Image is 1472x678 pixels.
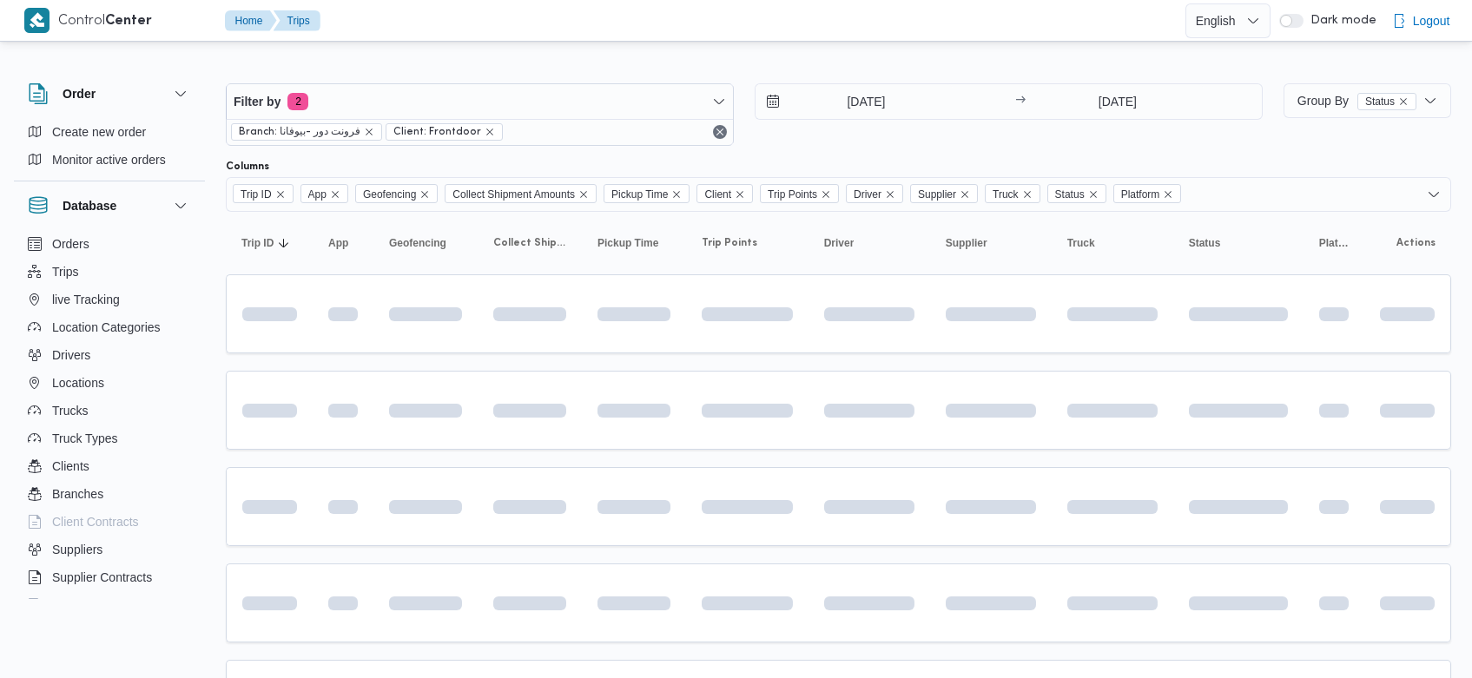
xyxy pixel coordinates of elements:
span: Status [1047,184,1106,203]
button: App [321,229,365,257]
span: App [300,184,348,203]
span: Branch: فرونت دور -بيوفانا [231,123,382,141]
span: Dark mode [1304,14,1376,28]
span: Trip Points [702,236,757,250]
button: Remove Status from selection in this group [1088,189,1099,200]
button: Suppliers [21,536,198,563]
button: Trips [21,258,198,286]
button: Locations [21,369,198,397]
span: Locations [52,372,104,393]
span: Collect Shipment Amounts [445,184,597,203]
span: Client Contracts [52,511,139,532]
button: remove selected entity [364,127,374,137]
span: Trip Points [768,185,817,204]
span: Pickup Time [597,236,658,250]
div: → [1015,95,1026,108]
span: Truck [1067,236,1095,250]
span: live Tracking [52,289,120,310]
button: Remove Platform from selection in this group [1163,189,1173,200]
span: Trip ID [233,184,294,203]
span: Actions [1396,236,1436,250]
button: remove selected entity [1398,96,1409,107]
button: Remove Driver from selection in this group [885,189,895,200]
span: Logout [1413,10,1450,31]
input: Press the down key to open a popover containing a calendar. [756,84,953,119]
span: Branches [52,484,103,504]
span: Trucks [52,400,88,421]
button: Pickup Time [591,229,677,257]
label: Columns [226,160,269,174]
button: Logout [1385,3,1457,38]
svg: Sorted in descending order [277,236,291,250]
button: Drivers [21,341,198,369]
button: Truck [1060,229,1165,257]
button: Remove Client from selection in this group [735,189,745,200]
span: Driver [846,184,903,203]
button: Remove Pickup Time from selection in this group [671,189,682,200]
span: Clients [52,456,89,477]
button: Remove App from selection in this group [330,189,340,200]
span: Supplier [910,184,978,203]
button: Remove Collect Shipment Amounts from selection in this group [578,189,589,200]
button: Filter by2 active filters [227,84,733,119]
button: Orders [21,230,198,258]
span: Platform [1319,236,1349,250]
span: Supplier [918,185,956,204]
span: Driver [824,236,855,250]
span: Truck [993,185,1019,204]
span: Supplier Contracts [52,567,152,588]
button: Remove Geofencing from selection in this group [419,189,430,200]
button: Truck Types [21,425,198,452]
span: Status [1365,94,1395,109]
span: Collect Shipment Amounts [493,236,566,250]
span: Filter by [234,91,281,112]
span: Platform [1113,184,1182,203]
span: Pickup Time [611,185,668,204]
button: Client Contracts [21,508,198,536]
button: Open list of options [1427,188,1441,201]
button: Remove Supplier from selection in this group [960,189,970,200]
img: X8yXhbKr1z7QwAAAABJRU5ErkJggg== [24,8,50,33]
span: Create new order [52,122,146,142]
button: remove selected entity [485,127,495,137]
span: Status [1055,185,1085,204]
button: Group ByStatusremove selected entity [1284,83,1451,118]
button: Supplier Contracts [21,563,198,591]
span: Trip Points [760,184,839,203]
button: Geofencing [382,229,469,257]
span: Branch: فرونت دور -بيوفانا [239,124,360,140]
span: 2 active filters [287,93,308,110]
span: Driver [854,185,881,204]
span: Client [704,185,731,204]
span: Pickup Time [604,184,690,203]
h3: Order [63,83,96,104]
button: Remove Trip Points from selection in this group [821,189,831,200]
button: Location Categories [21,313,198,341]
button: Trip IDSorted in descending order [234,229,304,257]
span: Status [1357,93,1416,110]
b: Center [105,15,152,28]
span: Client: Frontdoor [393,124,481,140]
button: Branches [21,480,198,508]
span: Location Categories [52,317,161,338]
span: Geofencing [363,185,416,204]
button: Driver [817,229,921,257]
span: Devices [52,595,96,615]
span: Truck [985,184,1040,203]
button: Trips [274,10,320,31]
button: Order [28,83,191,104]
span: App [308,185,327,204]
button: Home [225,10,277,31]
span: Geofencing [389,236,446,250]
span: Supplier [946,236,987,250]
button: Platform [1312,229,1356,257]
button: Remove Trip ID from selection in this group [275,189,286,200]
button: Monitor active orders [21,146,198,174]
input: Press the down key to open a popover containing a calendar. [1031,84,1204,119]
span: App [328,236,348,250]
span: Drivers [52,345,90,365]
span: Orders [52,234,89,254]
span: Collect Shipment Amounts [452,185,575,204]
span: Group By Status [1297,94,1416,108]
button: Clients [21,452,198,480]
